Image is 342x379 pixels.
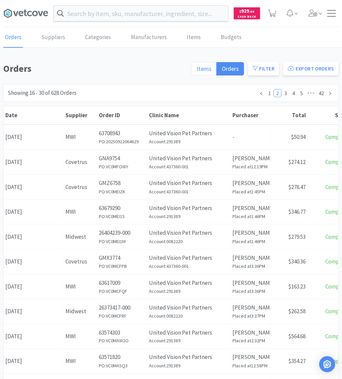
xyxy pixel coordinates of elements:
a: Items [185,27,202,48]
h6: PO: VC0MCFQF [99,288,145,295]
p: [PERSON_NAME] [232,228,269,237]
span: $346.77 [288,208,306,215]
p: 63571820 [99,353,145,362]
div: MWI [65,282,95,291]
h6: PO: VC0MFOWY [99,163,145,170]
p: [PERSON_NAME] [232,278,269,288]
div: [DATE] [4,129,64,146]
div: [DATE] [4,154,64,171]
span: $274.12 [288,158,306,166]
p: United Vision Pet Partners [149,278,229,288]
a: $929.69Cash Back [234,4,260,22]
h6: Placed at 2:32PM [232,337,269,345]
p: 63708943 [99,129,145,138]
p: [PERSON_NAME] [232,353,269,362]
p: United Vision Pet Partners [149,129,229,138]
div: MWI [65,357,95,366]
div: Open Intercom Messenger [319,356,335,372]
a: 2 [274,89,281,97]
p: 63574303 [99,328,145,337]
p: [PERSON_NAME] [232,179,269,188]
h6: Placed at 3:36PM [232,288,269,295]
h6: PO: VC0MASQ3 [99,362,145,370]
p: United Vision Pet Partners [149,204,229,213]
div: Clinic Name [149,112,229,119]
h6: PO: VC0MAW2O [99,337,145,345]
h6: Account: 291389 [149,362,229,370]
p: [PERSON_NAME] [232,253,269,262]
p: United Vision Pet Partners [149,353,229,362]
span: $354.27 [288,358,306,365]
h6: Placed at 12:58PM [232,362,269,370]
li: Previous Page [258,89,266,97]
h6: PO: 20250922064629 [99,138,145,145]
p: GNA9754 [99,154,145,163]
span: Items [197,65,211,72]
h6: PO: VC0MEI1M [99,238,145,245]
h6: Account: 291389 [149,337,229,345]
div: [DATE] [4,328,64,345]
p: [PERSON_NAME] [232,303,269,312]
h6: Account: 437360-001 [149,188,229,195]
h6: Account: 0082220 [149,238,229,245]
span: 929 [239,8,254,14]
p: United Vision Pet Partners [149,154,229,163]
li: Next Page [326,89,334,97]
li: Next 5 Pages [306,89,316,97]
div: Midwest [65,232,95,241]
p: United Vision Pet Partners [149,179,229,188]
h6: Account: 291389 [149,138,229,145]
h1: Orders [3,61,187,76]
div: [DATE] [4,179,64,196]
span: . 69 [249,9,254,14]
div: [DATE] [4,253,64,270]
div: MWI [65,133,95,142]
a: Categories [83,27,113,48]
div: [DATE] [4,228,64,245]
p: 63617009 [99,278,145,288]
a: Manufacturers [129,27,168,48]
a: Orders [3,27,23,48]
h6: Account: 0082220 [149,312,229,320]
div: MWI [65,207,95,216]
p: [PERSON_NAME] [232,328,269,337]
a: Budgets [219,27,243,48]
li: 2 [274,89,282,97]
a: 4 [290,89,297,97]
li: 1 [266,89,274,97]
div: [DATE] [4,303,64,320]
span: Cash Back [238,15,256,19]
li: 4 [290,89,298,97]
div: Supplier [65,112,96,119]
span: $564.68 [288,333,306,340]
a: 1 [266,89,273,97]
span: $163.23 [288,283,306,290]
h6: Account: 291389 [149,213,229,220]
p: 63679290 [99,204,145,213]
h6: PO: VC0MEIZK [99,188,145,195]
h6: Placed at 3:36PM [232,262,269,270]
span: $ [239,9,241,14]
p: GMZ6758 [99,179,145,188]
div: Date [5,112,62,119]
div: Covetrus [65,158,95,167]
div: [DATE] [4,353,64,370]
a: 42 [317,89,326,97]
input: Search by item, sku, manufacturer, ingredient, size... [54,6,228,21]
p: United Vision Pet Partners [149,328,229,337]
button: Filter [248,62,279,75]
h6: Placed at 12:19PM [232,163,269,170]
h6: Account: 437360-001 [149,262,229,270]
p: - [232,133,269,142]
div: Showing 16 - 30 of 628 Orders [8,88,76,98]
span: $278.47 [288,183,306,191]
p: United Vision Pet Partners [149,228,229,237]
div: Total [273,112,306,119]
p: [PERSON_NAME] [232,154,269,163]
a: 5 [298,89,305,97]
h6: PO: VC0MEI15 [99,213,145,220]
a: Suppliers [40,27,67,48]
p: United Vision Pet Partners [149,303,229,312]
h6: PO: VC0MCFRF [99,312,145,320]
div: [DATE] [4,278,64,295]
